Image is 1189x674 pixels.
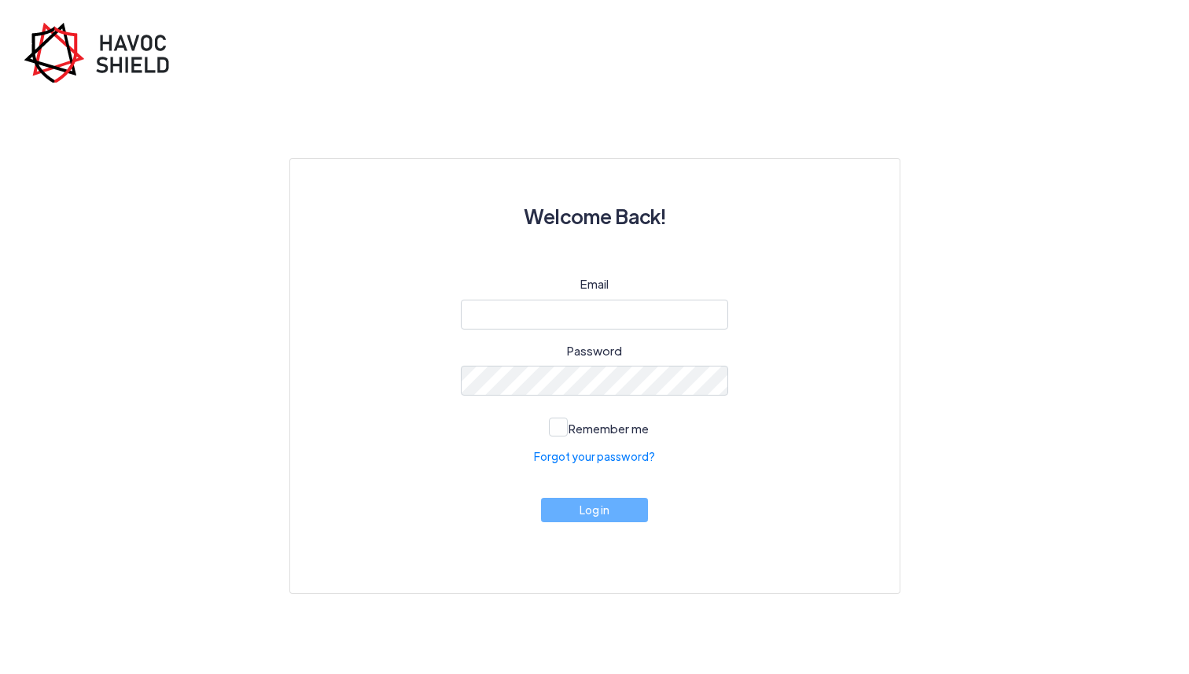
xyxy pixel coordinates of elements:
[580,275,609,293] label: Email
[534,448,655,465] a: Forgot your password?
[567,342,622,360] label: Password
[24,22,181,83] img: havoc-shield-register-logo.png
[328,197,862,236] h3: Welcome Back!
[569,421,649,436] span: Remember me
[541,498,648,522] button: Log in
